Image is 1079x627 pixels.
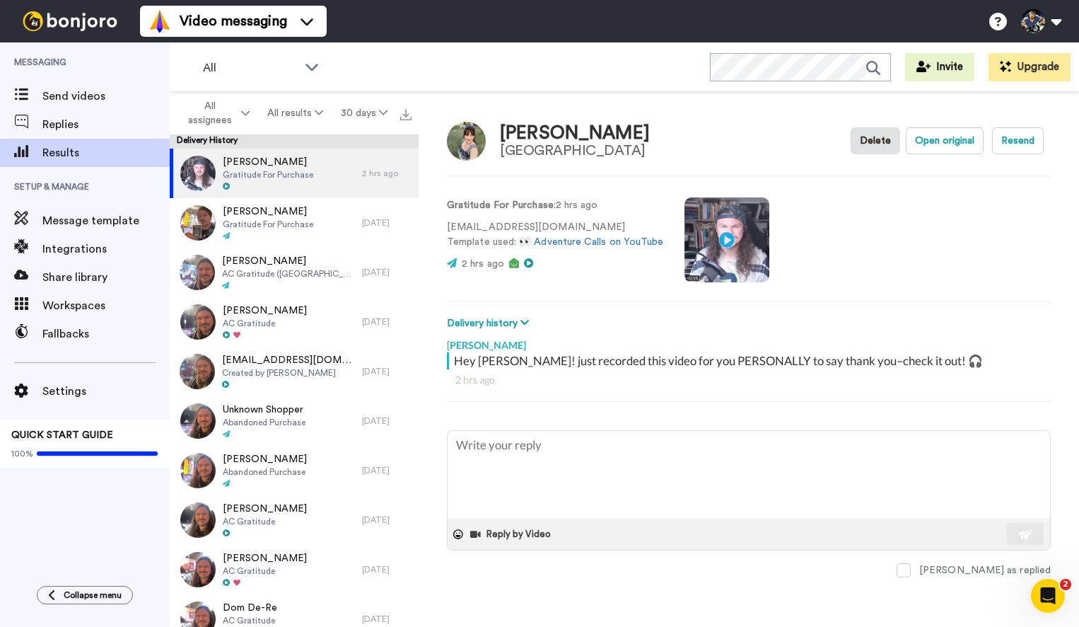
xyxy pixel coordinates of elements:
span: Gratitude For Purchase [223,219,313,230]
div: [DATE] [362,465,412,476]
span: AC Gratitude [223,516,307,527]
img: 03f16708-6d71-4117-9908-061c4eb5421c-thumb.jpg [180,304,216,340]
a: [PERSON_NAME]Abandoned Purchase[DATE] [170,446,419,495]
span: 2 hrs ago [462,259,504,269]
a: [PERSON_NAME]AC Gratitude[DATE] [170,495,419,545]
span: [PERSON_NAME] [222,254,355,268]
span: [EMAIL_ADDRESS][DOMAIN_NAME] [222,353,355,367]
div: [DATE] [362,366,412,377]
button: Delivery history [447,316,533,331]
span: [PERSON_NAME] [223,502,307,516]
span: Workspaces [42,297,170,314]
div: [DATE] [362,564,412,575]
span: Results [42,144,170,161]
div: [DATE] [362,267,412,278]
a: [PERSON_NAME]Gratitude For Purchase2 hrs ago [170,149,419,198]
span: Replies [42,116,170,133]
button: All results [259,100,332,126]
span: Message template [42,212,170,229]
a: [PERSON_NAME]AC Gratitude[DATE] [170,297,419,347]
span: AC Gratitude [223,318,307,329]
div: Hey [PERSON_NAME]! just recorded this video for you PERSONALLY to say thank you–check it out! 🎧 [454,352,1047,369]
div: [DATE] [362,316,412,328]
span: [PERSON_NAME] [223,155,313,169]
div: [GEOGRAPHIC_DATA] [500,143,650,159]
span: [PERSON_NAME] [223,452,307,466]
span: Abandoned Purchase [223,466,307,478]
span: Send videos [42,88,170,105]
span: 2 [1060,579,1071,590]
img: dc700ad4-a192-49ae-b146-7fe2cd5fd3af-thumb.jpg [180,403,216,439]
span: Created by [PERSON_NAME] [222,367,355,379]
img: 808d5232-c555-415c-855a-ffbdf9b05819-thumb.jpg [180,453,216,488]
img: send-white.svg [1018,529,1034,540]
button: All assignees [173,93,259,133]
div: [DATE] [362,614,412,625]
span: Video messaging [180,11,287,31]
button: Collapse menu [37,586,133,604]
div: 2 hrs ago [362,168,412,179]
div: [PERSON_NAME] [500,123,650,144]
span: Collapse menu [64,589,122,601]
span: 100% [11,448,33,459]
img: vm-color.svg [148,10,171,33]
img: 455e60b0-72e5-4ef4-a2a7-6d0ae3ba8a7b-thumb.jpg [180,156,216,191]
img: c6443a58-2cce-4c3f-a03e-809ce3da1d92-thumb.jpg [180,205,216,241]
a: [PERSON_NAME]AC Gratitude[DATE] [170,545,419,594]
span: [PERSON_NAME] [223,304,307,318]
span: AC Gratitude ([GEOGRAPHIC_DATA]) [222,268,355,280]
a: [PERSON_NAME]Gratitude For Purchase[DATE] [170,198,419,248]
button: Export all results that match these filters now. [396,103,416,124]
span: AC Gratitude [223,565,307,577]
button: Resend [992,127,1044,154]
img: bj-logo-header-white.svg [17,11,123,31]
span: QUICK START GUIDE [11,430,113,440]
strong: Gratitude For Purchase [447,200,554,210]
span: Unknown Shopper [223,403,305,417]
span: Fallbacks [42,326,170,343]
span: Share library [42,269,170,286]
span: All [203,59,298,76]
div: [PERSON_NAME] as replied [919,563,1051,577]
span: Settings [42,383,170,400]
span: [PERSON_NAME] [223,551,307,565]
div: [PERSON_NAME] [447,331,1051,352]
div: [DATE] [362,514,412,526]
img: Image of Steff Stylianos [447,122,486,161]
span: Dom De-Re [223,601,277,615]
div: [DATE] [362,415,412,427]
span: Gratitude For Purchase [223,169,313,180]
img: export.svg [400,109,412,120]
img: 61beb004-aee6-4a25-b743-10d0c554e903-thumb.jpg [180,255,215,290]
button: Delete [851,127,900,154]
button: Invite [905,53,974,81]
button: Upgrade [988,53,1071,81]
a: [PERSON_NAME]AC Gratitude ([GEOGRAPHIC_DATA])[DATE] [170,248,419,297]
a: Unknown ShopperAbandoned Purchase[DATE] [170,396,419,446]
span: Integrations [42,241,170,258]
span: AC Gratitude [223,615,277,626]
a: [EMAIL_ADDRESS][DOMAIN_NAME]Created by [PERSON_NAME][DATE] [170,347,419,396]
div: Delivery History [170,134,419,149]
button: 30 days [332,100,396,126]
img: 862d6d5c-64ed-4734-862d-6ec333acfd1b-thumb.jpg [180,354,215,389]
span: [PERSON_NAME] [223,205,313,219]
p: [EMAIL_ADDRESS][DOMAIN_NAME] Template used: [447,220,663,250]
button: Reply by Video [469,524,555,545]
button: Open original [906,127,984,154]
iframe: Intercom live chat [1031,579,1065,613]
span: Abandoned Purchase [223,417,305,428]
img: f53fc8d0-bdfd-45e0-ac21-a9311fe1d717-thumb.jpg [180,502,216,538]
p: : 2 hrs ago [447,198,663,213]
img: 6261590b-34b2-4066-a0db-2f7f2e7f9402-thumb.jpg [180,552,216,587]
span: All assignees [181,99,238,127]
div: [DATE] [362,217,412,229]
div: 2 hrs ago [455,373,1042,387]
a: 👀 Adventure Calls on YouTube [519,237,663,247]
